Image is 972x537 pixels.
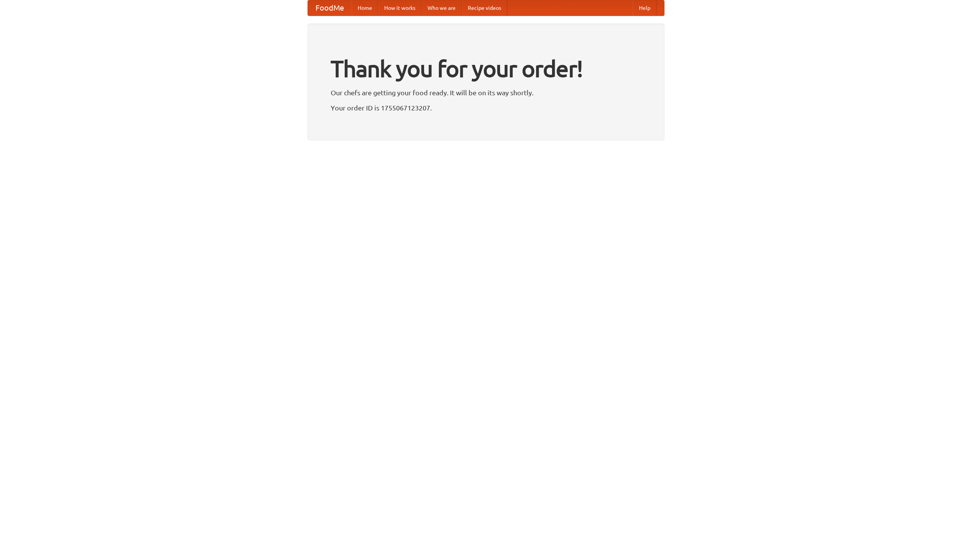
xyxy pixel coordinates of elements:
a: Help [633,0,656,16]
a: FoodMe [308,0,352,16]
h1: Thank you for your order! [331,50,641,87]
a: How it works [378,0,421,16]
a: Who we are [421,0,462,16]
a: Recipe videos [462,0,507,16]
p: Your order ID is 1755067123207. [331,102,641,113]
p: Our chefs are getting your food ready. It will be on its way shortly. [331,87,641,98]
a: Home [352,0,378,16]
